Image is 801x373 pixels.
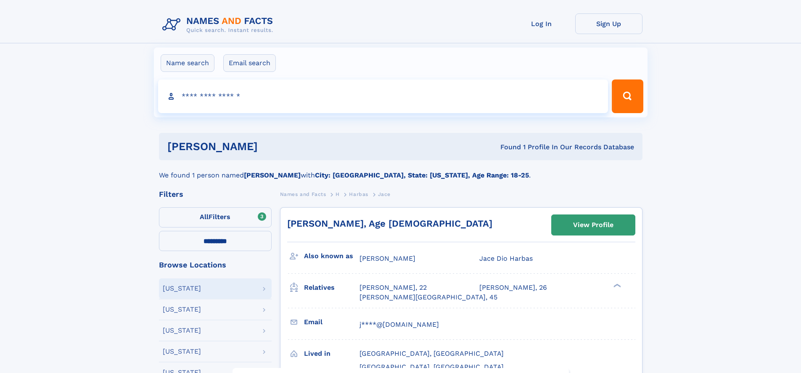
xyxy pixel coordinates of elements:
div: [US_STATE] [163,285,201,292]
h3: Also known as [304,249,360,263]
span: [GEOGRAPHIC_DATA], [GEOGRAPHIC_DATA] [360,349,504,357]
label: Email search [223,54,276,72]
h3: Email [304,315,360,329]
div: [US_STATE] [163,327,201,334]
div: [US_STATE] [163,306,201,313]
label: Name search [161,54,214,72]
span: H [336,191,340,197]
div: View Profile [573,215,613,235]
span: Jace Dio Harbas [479,254,533,262]
a: H [336,189,340,199]
h1: [PERSON_NAME] [167,141,379,152]
a: [PERSON_NAME][GEOGRAPHIC_DATA], 45 [360,293,497,302]
div: ❯ [611,283,621,288]
a: Harbas [349,189,368,199]
a: Log In [508,13,575,34]
img: Logo Names and Facts [159,13,280,36]
a: [PERSON_NAME], Age [DEMOGRAPHIC_DATA] [287,218,492,229]
h3: Lived in [304,347,360,361]
div: We found 1 person named with . [159,160,642,180]
button: Search Button [612,79,643,113]
b: [PERSON_NAME] [244,171,301,179]
label: Filters [159,207,272,228]
span: Harbas [349,191,368,197]
a: [PERSON_NAME], 26 [479,283,547,292]
div: Filters [159,190,272,198]
b: City: [GEOGRAPHIC_DATA], State: [US_STATE], Age Range: 18-25 [315,171,529,179]
a: Names and Facts [280,189,326,199]
a: Sign Up [575,13,642,34]
span: [PERSON_NAME] [360,254,415,262]
a: View Profile [552,215,635,235]
div: [US_STATE] [163,348,201,355]
a: [PERSON_NAME], 22 [360,283,427,292]
div: Found 1 Profile In Our Records Database [379,143,634,152]
span: Jace [378,191,391,197]
h3: Relatives [304,280,360,295]
input: search input [158,79,608,113]
span: All [200,213,209,221]
div: Browse Locations [159,261,272,269]
span: [GEOGRAPHIC_DATA], [GEOGRAPHIC_DATA] [360,363,504,371]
